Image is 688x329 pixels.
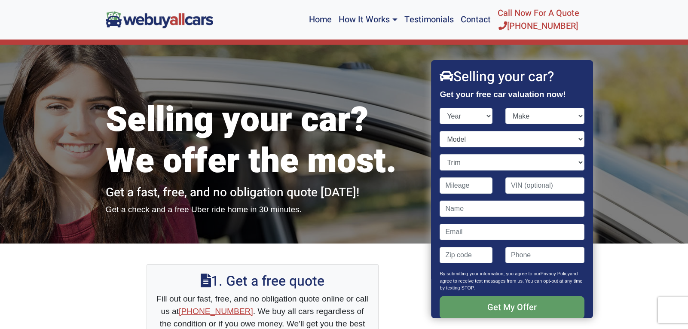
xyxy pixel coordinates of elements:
[440,296,584,319] input: Get My Offer
[440,201,584,217] input: Name
[156,273,370,289] h2: 1. Get a free quote
[541,271,570,276] a: Privacy Policy
[106,204,419,216] p: Get a check and a free Uber ride home in 30 minutes.
[106,11,213,28] img: We Buy All Cars in NJ logo
[440,177,493,194] input: Mileage
[440,69,584,85] h2: Selling your car?
[505,177,584,194] input: VIN (optional)
[401,3,457,36] a: Testimonials
[306,3,335,36] a: Home
[106,100,419,182] h1: Selling your car? We offer the most.
[494,3,583,36] a: Call Now For A Quote[PHONE_NUMBER]
[179,307,253,316] a: [PHONE_NUMBER]
[106,186,419,200] h2: Get a fast, free, and no obligation quote [DATE]!
[440,224,584,240] input: Email
[440,270,584,296] p: By submitting your information, you agree to our and agree to receive text messages from us. You ...
[440,247,493,263] input: Zip code
[457,3,494,36] a: Contact
[505,247,584,263] input: Phone
[335,3,401,36] a: How It Works
[440,90,566,99] strong: Get your free car valuation now!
